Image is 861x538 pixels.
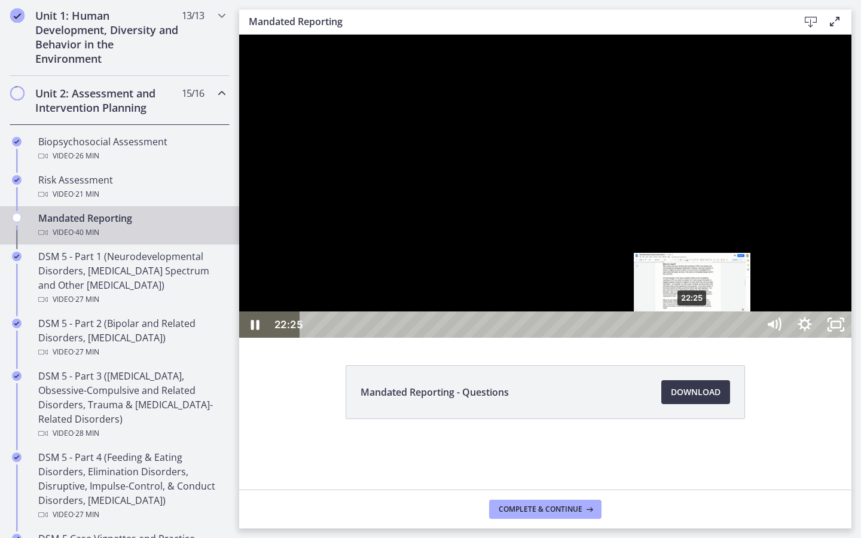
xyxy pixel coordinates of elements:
div: DSM 5 - Part 4 (Feeding & Eating Disorders, Elimination Disorders, Disruptive, Impulse-Control, &... [38,450,225,522]
div: DSM 5 - Part 1 (Neurodevelopmental Disorders, [MEDICAL_DATA] Spectrum and Other [MEDICAL_DATA]) [38,249,225,307]
span: Download [671,385,720,399]
iframe: Video Lesson [239,35,851,338]
span: · 21 min [74,187,99,201]
i: Completed [12,371,22,381]
div: DSM 5 - Part 3 ([MEDICAL_DATA], Obsessive-Compulsive and Related Disorders, Trauma & [MEDICAL_DAT... [38,369,225,441]
span: 15 / 16 [182,86,204,100]
i: Completed [12,252,22,261]
div: DSM 5 - Part 2 (Bipolar and Related Disorders, [MEDICAL_DATA]) [38,316,225,359]
i: Completed [12,175,22,185]
div: Video [38,292,225,307]
i: Completed [12,137,22,146]
span: 13 / 13 [182,8,204,23]
a: Download [661,380,730,404]
span: · 27 min [74,508,99,522]
i: Completed [12,319,22,328]
div: Video [38,149,225,163]
div: Video [38,426,225,441]
button: Unfullscreen [581,277,612,303]
div: Video [38,345,225,359]
div: Video [38,508,225,522]
div: Biopsychosocial Assessment [38,134,225,163]
h2: Unit 1: Human Development, Diversity and Behavior in the Environment [35,8,181,66]
h3: Mandated Reporting [249,14,780,29]
div: Video [38,225,225,240]
button: Complete & continue [489,500,602,519]
button: Show settings menu [550,277,581,303]
div: Risk Assessment [38,173,225,201]
span: · 27 min [74,292,99,307]
div: Mandated Reporting [38,211,225,240]
span: Mandated Reporting - Questions [361,385,509,399]
span: · 40 min [74,225,99,240]
span: · 26 min [74,149,99,163]
h2: Unit 2: Assessment and Intervention Planning [35,86,181,115]
i: Completed [10,8,25,23]
div: Video [38,187,225,201]
i: Completed [12,453,22,462]
span: Complete & continue [499,505,582,514]
button: Mute [519,277,550,303]
span: · 27 min [74,345,99,359]
span: · 28 min [74,426,99,441]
